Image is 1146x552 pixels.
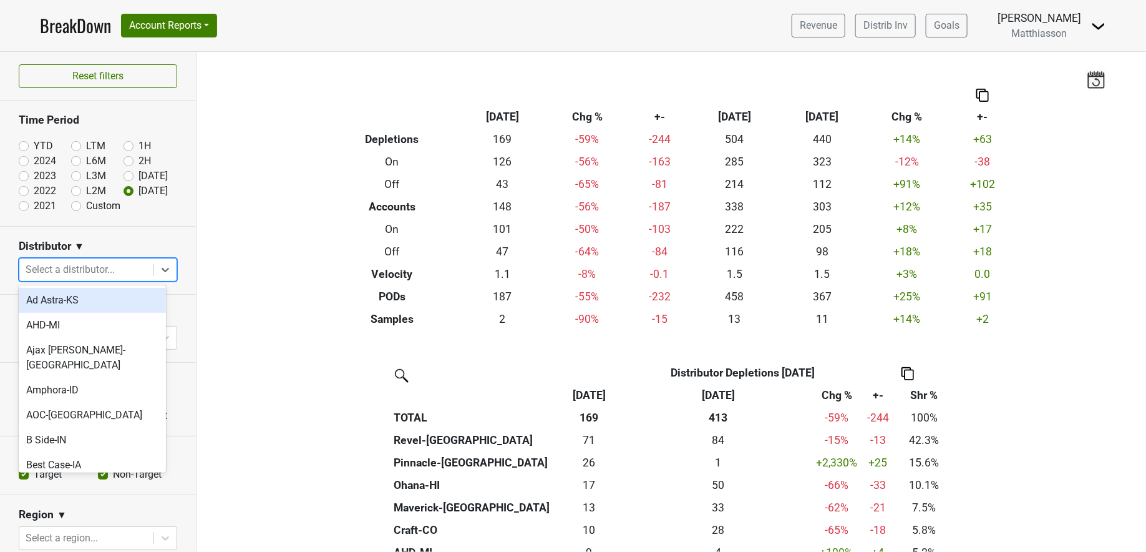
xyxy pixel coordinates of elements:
td: +63 [948,128,1017,150]
label: 1H [138,139,151,154]
td: -15 [628,308,691,330]
th: [DATE] [459,106,546,128]
th: Distributor Depletions [DATE] [625,362,862,384]
label: Non-Target [113,467,162,482]
td: -103 [628,218,691,240]
th: Ohana-HI [391,474,553,496]
th: Samples [325,308,459,330]
td: 504 [691,128,778,150]
label: YTD [34,139,53,154]
td: 1.1 [459,263,546,285]
td: +12 % [866,195,948,218]
td: +14 % [866,128,948,150]
div: -13 [865,432,892,448]
td: +17 [948,218,1017,240]
th: 28.167 [625,519,812,541]
th: Velocity [325,263,459,285]
td: -56 % [546,195,628,218]
td: -244 [628,128,691,150]
div: Amphora-ID [19,378,166,403]
td: 222 [691,218,778,240]
td: -81 [628,173,691,195]
td: 1.5 [691,263,778,285]
div: Best Case-IA [19,453,166,478]
th: TOTAL [391,407,553,429]
th: [DATE] [779,106,866,128]
td: 169 [459,128,546,150]
label: LTM [86,139,105,154]
th: Shr %: activate to sort column ascending [895,384,954,407]
td: 5.8% [895,519,954,541]
img: filter [391,365,410,385]
td: -55 % [546,285,628,308]
div: -21 [865,500,892,516]
td: -90 % [546,308,628,330]
th: Sep '24: activate to sort column ascending [625,384,812,407]
td: 323 [779,150,866,173]
td: +25 % [866,285,948,308]
th: Revel-[GEOGRAPHIC_DATA] [391,429,553,451]
th: Off [325,173,459,195]
button: Account Reports [121,14,217,37]
th: Chg %: activate to sort column ascending [812,384,862,407]
td: -84 [628,240,691,263]
th: +- [628,106,691,128]
h3: Region [19,508,54,521]
th: +- [948,106,1017,128]
span: -59% [825,412,848,424]
td: -12 % [866,150,948,173]
td: -64 % [546,240,628,263]
label: L6M [86,154,106,169]
th: 33.249 [625,496,812,519]
td: -187 [628,195,691,218]
td: 10.1% [895,474,954,496]
span: ▼ [74,239,84,254]
td: +102 [948,173,1017,195]
div: +25 [865,455,892,471]
td: 9.75 [553,519,624,541]
td: 285 [691,150,778,173]
td: +91 [948,285,1017,308]
div: 10 [556,522,622,538]
label: L3M [86,169,106,184]
td: 13 [691,308,778,330]
div: 17 [556,477,622,493]
td: 43 [459,173,546,195]
td: +14 % [866,308,948,330]
td: 112 [779,173,866,195]
td: +91 % [866,173,948,195]
td: +3 % [866,263,948,285]
td: 116 [691,240,778,263]
td: -15 % [812,429,862,451]
div: AHD-MI [19,313,166,338]
th: Off [325,240,459,263]
td: -38 [948,150,1017,173]
label: 2022 [34,184,56,199]
td: -50 % [546,218,628,240]
td: 148 [459,195,546,218]
td: 205 [779,218,866,240]
div: Ad Astra-KS [19,288,166,313]
div: 71 [556,432,622,448]
td: 440 [779,128,866,150]
td: -56 % [546,150,628,173]
th: Accounts [325,195,459,218]
label: 2021 [34,199,56,214]
div: Ajax [PERSON_NAME]-[GEOGRAPHIC_DATA] [19,338,166,378]
label: L2M [86,184,106,199]
td: 0.0 [948,263,1017,285]
td: +2,330 % [812,451,862,474]
td: 71.333 [553,429,624,451]
th: Chg % [866,106,948,128]
div: 28 [628,522,809,538]
label: [DATE] [138,169,168,184]
img: Copy to clipboard [976,89,989,102]
td: -62 % [812,496,862,519]
td: 100% [895,407,954,429]
a: Goals [926,14,968,37]
td: 98 [779,240,866,263]
label: 2024 [34,154,56,169]
td: 17.09 [553,474,624,496]
th: 413 [625,407,812,429]
th: Craft-CO [391,519,553,541]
